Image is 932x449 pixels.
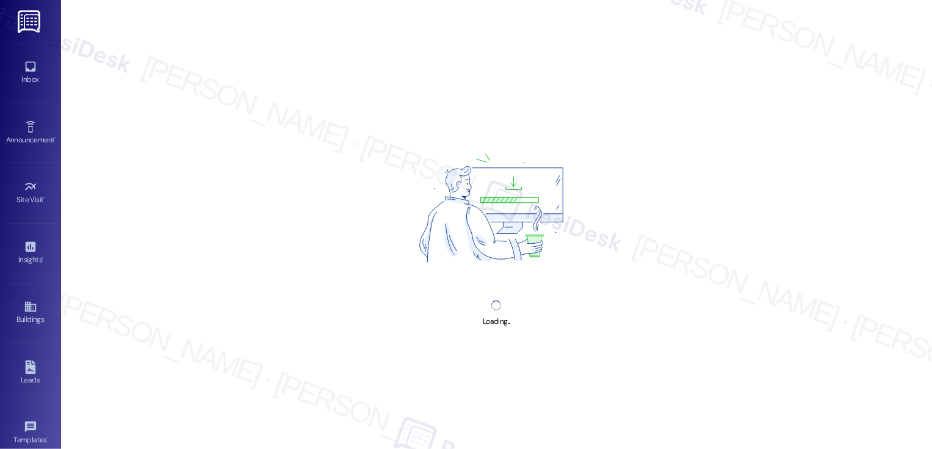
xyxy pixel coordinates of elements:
a: Site Visit • [6,177,55,210]
img: ResiDesk Logo [18,10,43,33]
a: Insights • [6,236,55,269]
div: Loading... [483,315,510,328]
a: Buildings [6,296,55,329]
a: Inbox [6,56,55,89]
span: • [44,194,46,202]
span: • [42,254,44,262]
span: • [54,134,56,142]
a: Leads [6,357,55,390]
span: • [47,434,49,442]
